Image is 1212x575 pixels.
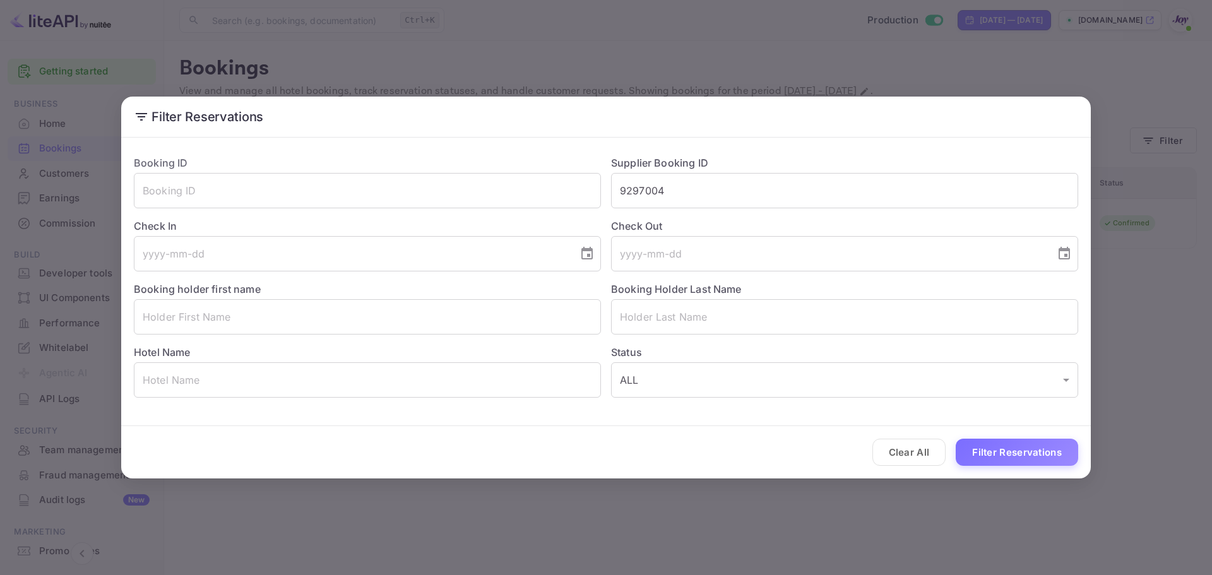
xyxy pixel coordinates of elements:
[956,439,1078,466] button: Filter Reservations
[611,362,1078,398] div: ALL
[134,236,569,271] input: yyyy-mm-dd
[611,236,1047,271] input: yyyy-mm-dd
[611,173,1078,208] input: Supplier Booking ID
[134,173,601,208] input: Booking ID
[574,241,600,266] button: Choose date
[134,157,188,169] label: Booking ID
[611,299,1078,335] input: Holder Last Name
[121,97,1091,137] h2: Filter Reservations
[134,299,601,335] input: Holder First Name
[1052,241,1077,266] button: Choose date
[134,218,601,234] label: Check In
[134,362,601,398] input: Hotel Name
[611,345,1078,360] label: Status
[134,346,191,359] label: Hotel Name
[872,439,946,466] button: Clear All
[134,283,261,295] label: Booking holder first name
[611,218,1078,234] label: Check Out
[611,157,708,169] label: Supplier Booking ID
[611,283,742,295] label: Booking Holder Last Name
